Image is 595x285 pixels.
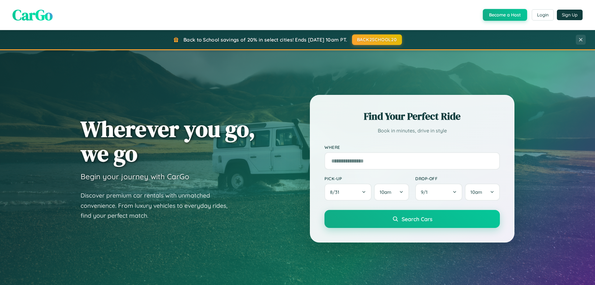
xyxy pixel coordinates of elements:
button: 10am [374,184,409,201]
span: Search Cars [402,216,432,222]
p: Book in minutes, drive in style [324,126,500,135]
button: Search Cars [324,210,500,228]
h2: Find Your Perfect Ride [324,109,500,123]
button: 8/31 [324,184,372,201]
label: Pick-up [324,176,409,181]
p: Discover premium car rentals with unmatched convenience. From luxury vehicles to everyday rides, ... [81,190,236,221]
span: 9 / 1 [421,189,431,195]
button: Become a Host [483,9,527,21]
button: Sign Up [557,10,583,20]
span: Back to School savings of 20% in select cities! Ends [DATE] 10am PT. [183,37,347,43]
label: Drop-off [415,176,500,181]
button: 10am [465,184,500,201]
button: BACK2SCHOOL20 [352,34,402,45]
span: 8 / 31 [330,189,342,195]
h1: Wherever you go, we go [81,117,255,166]
label: Where [324,145,500,150]
span: 10am [380,189,391,195]
h3: Begin your journey with CarGo [81,172,189,181]
span: 10am [470,189,482,195]
span: CarGo [12,5,53,25]
button: Login [532,9,554,20]
button: 9/1 [415,184,462,201]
